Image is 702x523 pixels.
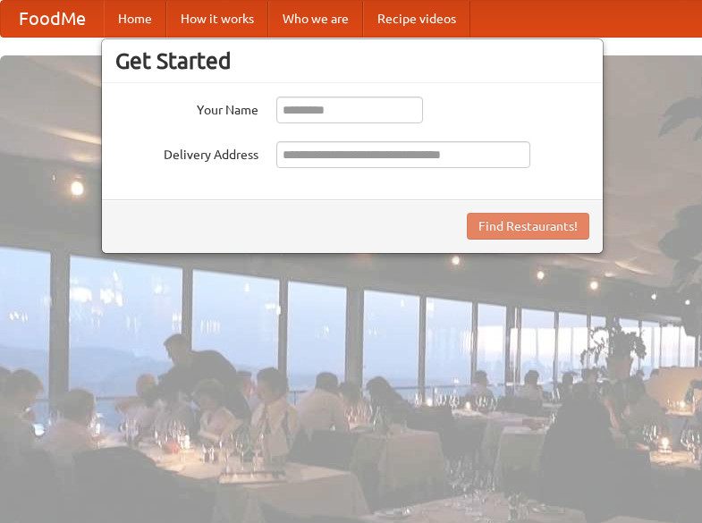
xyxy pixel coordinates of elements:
[115,97,258,119] label: Your Name
[268,1,363,37] a: Who we are
[104,1,166,37] a: Home
[363,1,470,37] a: Recipe videos
[467,213,589,240] button: Find Restaurants!
[115,47,589,74] h3: Get Started
[1,1,104,37] a: FoodMe
[166,1,268,37] a: How it works
[115,141,258,164] label: Delivery Address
